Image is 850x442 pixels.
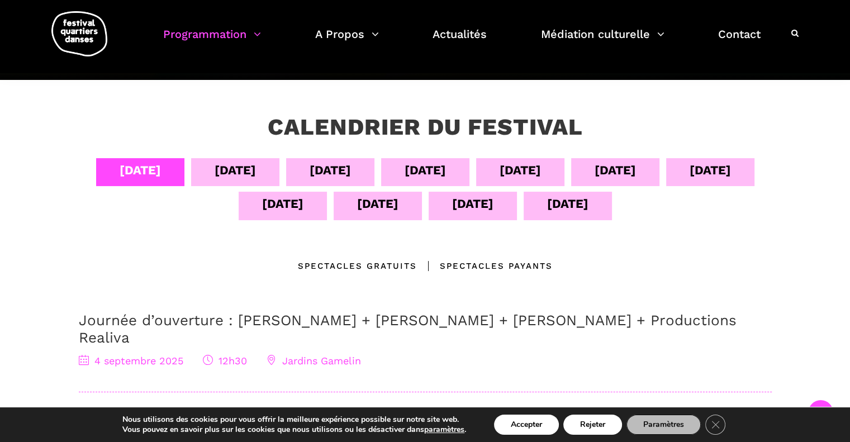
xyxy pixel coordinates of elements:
button: Close GDPR Cookie Banner [705,415,725,435]
button: Accepter [494,415,559,435]
div: [DATE] [215,160,256,180]
div: [DATE] [500,160,541,180]
div: [DATE] [357,194,398,213]
p: Vous pouvez en savoir plus sur les cookies que nous utilisons ou les désactiver dans . [122,425,466,435]
a: Actualités [433,25,487,58]
div: [DATE] [452,194,493,213]
span: 4 septembre 2025 [79,355,183,367]
img: logo-fqd-med [51,11,107,56]
a: Contact [718,25,761,58]
a: A Propos [315,25,379,58]
div: Spectacles gratuits [298,259,417,273]
span: Jardins Gamelin [267,355,361,367]
div: [DATE] [547,194,588,213]
h3: Calendrier du festival [268,113,583,141]
a: Journée d’ouverture : [PERSON_NAME] + [PERSON_NAME] + [PERSON_NAME] + Productions Realiva [79,312,737,346]
div: Spectacles Payants [417,259,553,273]
div: [DATE] [262,194,303,213]
div: [DATE] [120,160,161,180]
div: [DATE] [310,160,351,180]
a: Programmation [163,25,261,58]
a: Médiation culturelle [541,25,664,58]
div: [DATE] [690,160,731,180]
div: [DATE] [405,160,446,180]
button: paramètres [424,425,464,435]
button: Paramètres [626,415,701,435]
div: [DATE] [595,160,636,180]
span: 12h30 [203,355,247,367]
p: Nous utilisons des cookies pour vous offrir la meilleure expérience possible sur notre site web. [122,415,466,425]
button: Rejeter [563,415,622,435]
